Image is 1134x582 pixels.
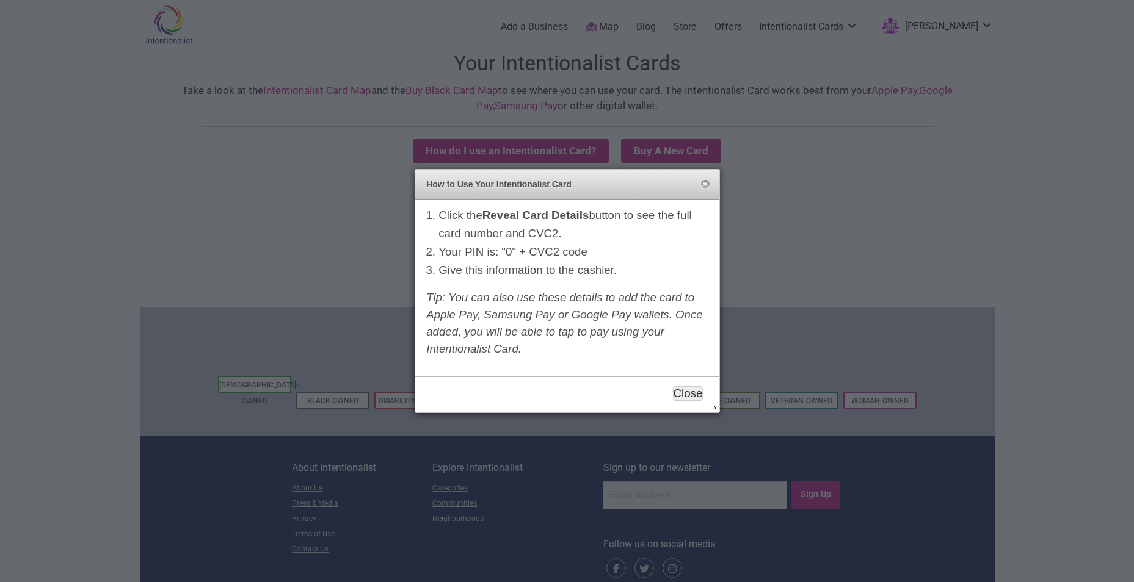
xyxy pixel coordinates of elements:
li: Click the button to see the full card number and CVC2. [438,206,708,243]
li: Your PIN is: "0" + CVC2 code [438,243,708,261]
li: Give this information to the cashier. [438,261,708,279]
span: How to Use Your Intentionalist Card [426,178,680,191]
em: Tip: You can also use these details to add the card to Apple Pay, Samsung Pay or Google Pay walle... [426,291,703,355]
strong: Reveal Card Details [482,209,589,221]
button: Close [673,386,703,401]
button: Close [700,180,710,190]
